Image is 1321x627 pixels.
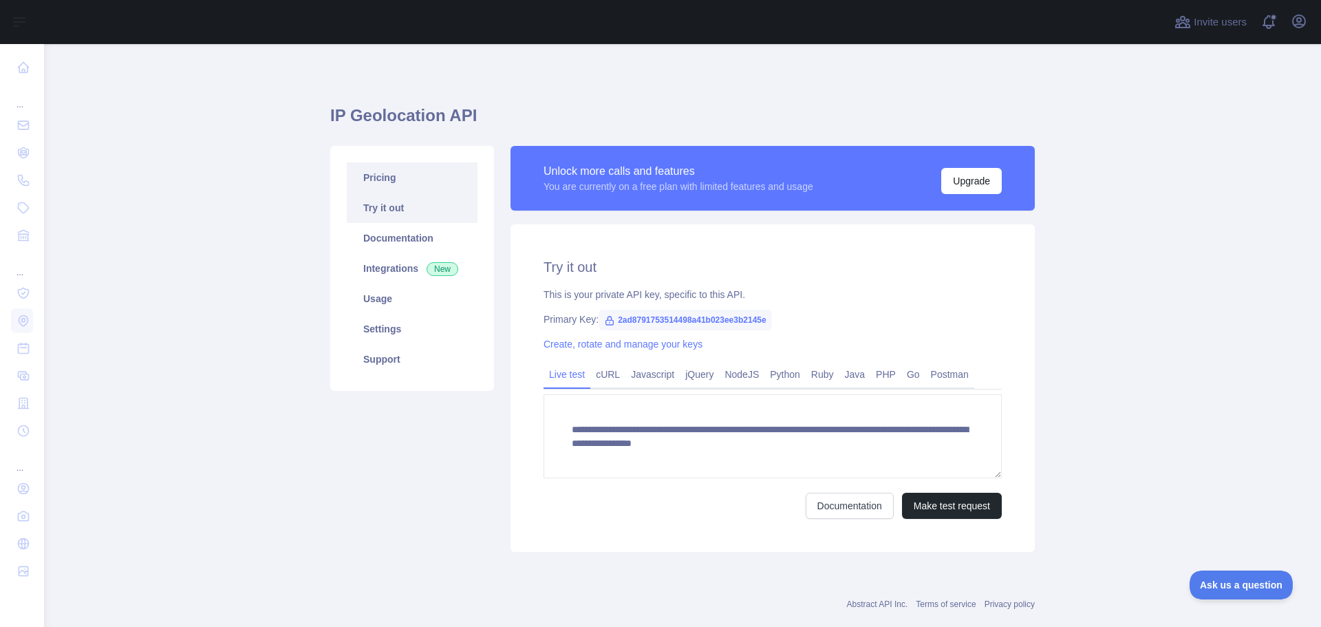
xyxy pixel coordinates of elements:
[901,363,925,385] a: Go
[544,339,702,350] a: Create, rotate and manage your keys
[347,284,477,314] a: Usage
[719,363,764,385] a: NodeJS
[680,363,719,385] a: jQuery
[1194,14,1247,30] span: Invite users
[330,105,1035,138] h1: IP Geolocation API
[941,168,1002,194] button: Upgrade
[544,257,1002,277] h2: Try it out
[347,344,477,374] a: Support
[916,599,976,609] a: Terms of service
[1190,571,1293,599] iframe: Toggle Customer Support
[544,163,813,180] div: Unlock more calls and features
[625,363,680,385] a: Javascript
[11,446,33,474] div: ...
[347,314,477,344] a: Settings
[847,599,908,609] a: Abstract API Inc.
[925,363,974,385] a: Postman
[347,162,477,193] a: Pricing
[544,288,1002,301] div: This is your private API key, specific to this API.
[590,363,625,385] a: cURL
[839,363,871,385] a: Java
[599,310,772,330] span: 2ad8791753514498a41b023ee3b2145e
[544,363,590,385] a: Live test
[347,223,477,253] a: Documentation
[347,193,477,223] a: Try it out
[870,363,901,385] a: PHP
[544,180,813,193] div: You are currently on a free plan with limited features and usage
[427,262,458,276] span: New
[764,363,806,385] a: Python
[902,493,1002,519] button: Make test request
[806,493,894,519] a: Documentation
[985,599,1035,609] a: Privacy policy
[11,251,33,278] div: ...
[806,363,839,385] a: Ruby
[544,312,1002,326] div: Primary Key:
[11,83,33,110] div: ...
[347,253,477,284] a: Integrations New
[1172,11,1249,33] button: Invite users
